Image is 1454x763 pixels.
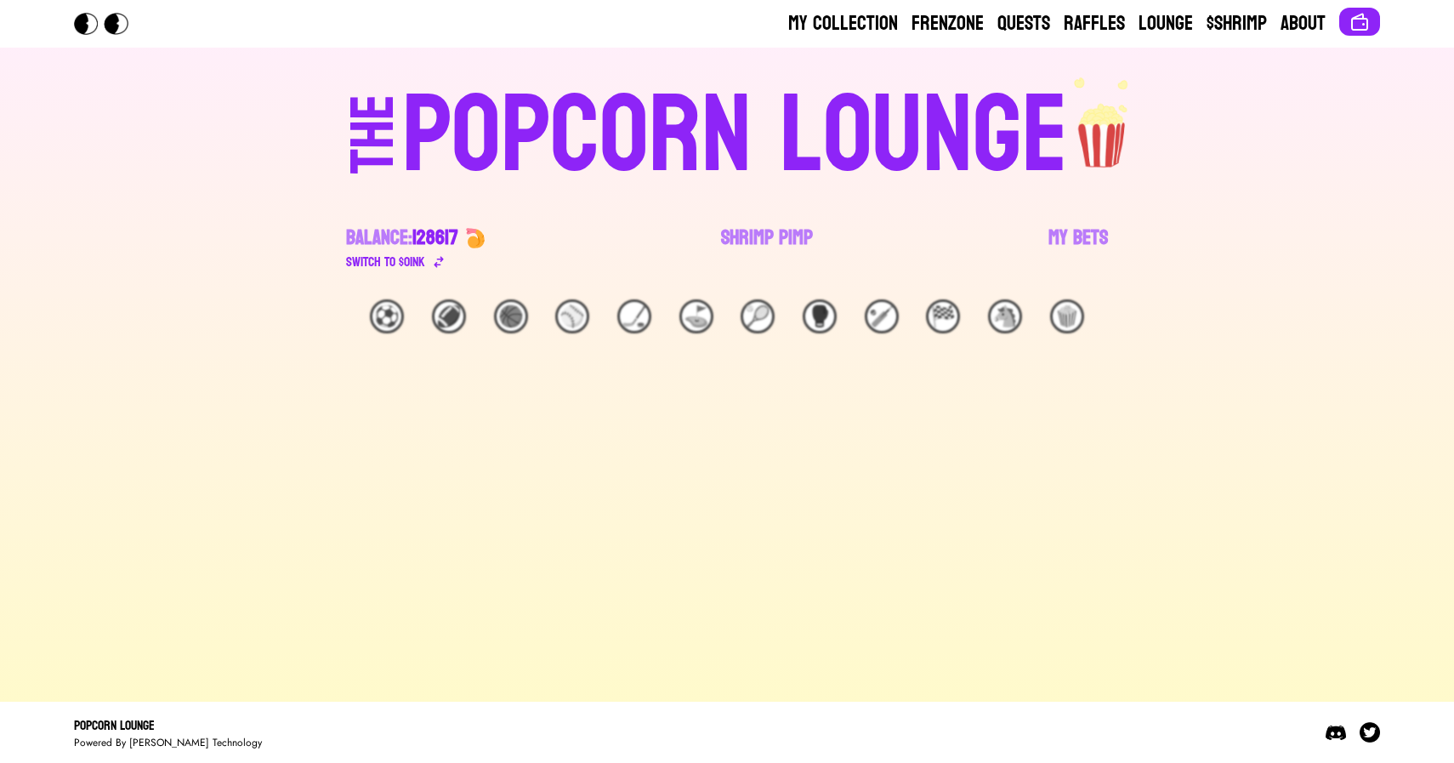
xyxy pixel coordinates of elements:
[432,299,466,333] div: 🏈
[679,299,713,333] div: ⛳️
[721,225,813,272] a: Shrimp Pimp
[74,13,142,35] img: Popcorn
[74,736,262,749] div: Powered By [PERSON_NAME] Technology
[1050,299,1084,333] div: 🍿
[412,219,458,256] span: 128617
[343,94,404,208] div: THE
[803,299,837,333] div: 🥊
[912,10,984,37] a: Frenzone
[1281,10,1326,37] a: About
[465,228,486,248] img: 🍤
[1064,10,1125,37] a: Raffles
[1360,722,1380,743] img: Twitter
[988,299,1022,333] div: 🐴
[617,299,651,333] div: 🏒
[346,252,425,272] div: Switch to $ OINK
[1326,722,1346,743] img: Discord
[1139,10,1193,37] a: Lounge
[741,299,775,333] div: 🎾
[1207,10,1267,37] a: $Shrimp
[997,10,1050,37] a: Quests
[1349,12,1370,32] img: Connect wallet
[788,10,898,37] a: My Collection
[370,299,404,333] div: ⚽️
[555,299,589,333] div: ⚾️
[402,82,1068,191] div: POPCORN LOUNGE
[865,299,899,333] div: 🏏
[926,299,960,333] div: 🏁
[1068,75,1138,170] img: popcorn
[346,225,458,252] div: Balance:
[494,299,528,333] div: 🏀
[1048,225,1108,272] a: My Bets
[203,75,1251,191] a: THEPOPCORN LOUNGEpopcorn
[74,715,262,736] div: Popcorn Lounge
